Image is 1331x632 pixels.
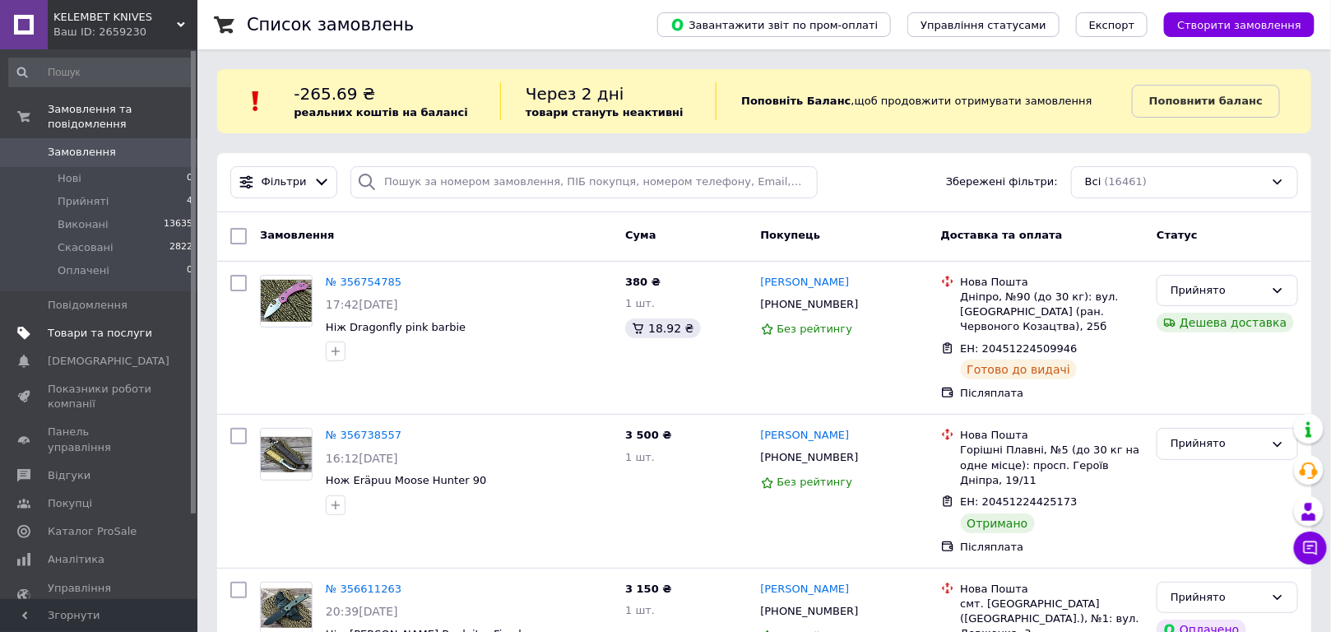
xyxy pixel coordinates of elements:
[946,174,1058,190] span: Збережені фільтри:
[1294,532,1327,565] button: Чат з покупцем
[48,468,90,483] span: Відгуки
[261,280,312,322] img: Фото товару
[58,240,114,255] span: Скасовані
[921,19,1046,31] span: Управління статусами
[625,604,655,616] span: 1 шт.
[326,452,398,465] span: 16:12[DATE]
[326,276,401,288] a: № 356754785
[48,145,116,160] span: Замовлення
[1132,85,1280,118] a: Поповнити баланс
[758,294,862,315] div: [PHONE_NUMBER]
[1089,19,1135,31] span: Експорт
[1148,18,1315,30] a: Створити замовлення
[625,229,656,241] span: Cума
[1157,229,1198,241] span: Статус
[48,354,169,369] span: [DEMOGRAPHIC_DATA]
[350,166,818,198] input: Пошук за номером замовлення, ПІБ покупця, номером телефону, Email, номером накладної
[48,382,152,411] span: Показники роботи компанії
[48,496,92,511] span: Покупці
[625,318,700,338] div: 18.92 ₴
[761,275,850,290] a: [PERSON_NAME]
[58,217,109,232] span: Виконані
[961,513,1035,533] div: Отримано
[777,323,853,335] span: Без рейтингу
[260,229,334,241] span: Замовлення
[294,84,375,104] span: -265.69 ₴
[58,194,109,209] span: Прийняті
[716,82,1132,120] div: , щоб продовжити отримувати замовлення
[53,25,197,39] div: Ваш ID: 2659230
[907,12,1060,37] button: Управління статусами
[758,447,862,468] div: [PHONE_NUMBER]
[758,601,862,622] div: [PHONE_NUMBER]
[1164,12,1315,37] button: Створити замовлення
[657,12,891,37] button: Завантажити звіт по пром-оплаті
[526,106,684,118] b: товари стануть неактивні
[670,17,878,32] span: Завантажити звіт по пром-оплаті
[8,58,194,87] input: Пошук
[164,217,192,232] span: 13635
[961,428,1144,443] div: Нова Пошта
[243,89,268,114] img: :exclamation:
[961,275,1144,290] div: Нова Пошта
[261,437,312,472] img: Фото товару
[1076,12,1148,37] button: Експорт
[326,583,401,595] a: № 356611263
[961,386,1144,401] div: Післяплата
[326,321,466,333] a: Ніж Dragonfly pink barbie
[961,443,1144,488] div: Горішні Плавні, №5 (до 30 кг на одне місце): просп. Героїв Дніпра, 19/11
[187,171,192,186] span: 0
[1085,174,1101,190] span: Всі
[961,582,1144,597] div: Нова Пошта
[961,540,1144,555] div: Післяплата
[777,476,853,488] span: Без рейтингу
[625,429,671,441] span: 3 500 ₴
[526,84,624,104] span: Через 2 дні
[187,263,192,278] span: 0
[48,102,197,132] span: Замовлення та повідомлення
[326,429,401,441] a: № 356738557
[625,583,671,595] span: 3 150 ₴
[48,298,128,313] span: Повідомлення
[741,95,851,107] b: Поповніть Баланс
[1171,589,1264,606] div: Прийнято
[261,588,312,628] img: Фото товару
[260,275,313,328] a: Фото товару
[48,581,152,611] span: Управління сайтом
[761,582,850,597] a: [PERSON_NAME]
[961,495,1078,508] span: ЕН: 20451224425173
[1171,282,1264,300] div: Прийнято
[187,194,192,209] span: 4
[48,552,104,567] span: Аналітика
[58,263,109,278] span: Оплачені
[625,451,655,463] span: 1 шт.
[941,229,1063,241] span: Доставка та оплата
[326,474,486,486] a: Нож Eräpuu Moose Hunter 90
[961,360,1078,379] div: Готово до видачі
[53,10,177,25] span: KELEMBET KNIVES
[1157,313,1293,332] div: Дешева доставка
[294,106,468,118] b: реальних коштів на балансі
[262,174,307,190] span: Фільтри
[58,171,81,186] span: Нові
[961,290,1144,335] div: Дніпро, №90 (до 30 кг): вул. [GEOGRAPHIC_DATA] (ран. Червоного Козацтва), 25б
[1177,19,1301,31] span: Створити замовлення
[48,326,152,341] span: Товари та послуги
[48,425,152,454] span: Панель управління
[761,229,821,241] span: Покупець
[625,297,655,309] span: 1 шт.
[169,240,192,255] span: 2822
[247,15,414,35] h1: Список замовлень
[961,342,1078,355] span: ЕН: 20451224509946
[326,605,398,618] span: 20:39[DATE]
[48,524,137,539] span: Каталог ProSale
[1105,175,1148,188] span: (16461)
[326,298,398,311] span: 17:42[DATE]
[260,428,313,481] a: Фото товару
[1149,95,1263,107] b: Поповнити баланс
[625,276,661,288] span: 380 ₴
[761,428,850,444] a: [PERSON_NAME]
[1171,435,1264,453] div: Прийнято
